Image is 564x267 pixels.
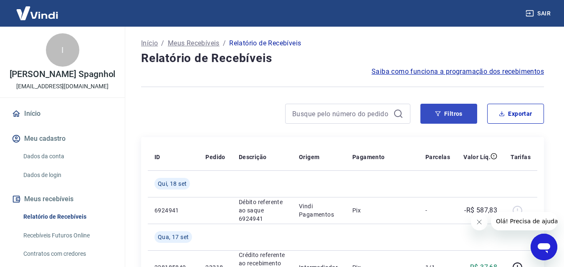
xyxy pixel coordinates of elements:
p: Pagamento [352,153,385,161]
p: [PERSON_NAME] Spagnhol [10,70,116,79]
a: Relatório de Recebíveis [20,208,115,225]
h4: Relatório de Recebíveis [141,50,544,67]
p: Tarifas [511,153,531,161]
p: Descrição [239,153,267,161]
button: Filtros [420,104,477,124]
p: -R$ 587,83 [464,205,497,215]
p: ID [154,153,160,161]
p: Débito referente ao saque 6924941 [239,198,286,223]
a: Início [141,38,158,48]
p: Relatório de Recebíveis [229,38,301,48]
button: Meu cadastro [10,130,115,148]
p: / [223,38,226,48]
iframe: Mensagem da empresa [491,212,557,230]
iframe: Botão para abrir a janela de mensagens [531,234,557,260]
button: Meus recebíveis [10,190,115,208]
a: Meus Recebíveis [168,38,220,48]
span: Qua, 17 set [158,233,189,241]
a: Dados de login [20,167,115,184]
a: Recebíveis Futuros Online [20,227,115,244]
a: Contratos com credores [20,245,115,262]
p: Pedido [205,153,225,161]
iframe: Fechar mensagem [471,214,488,230]
p: Valor Líq. [463,153,491,161]
p: Pix [352,206,412,215]
p: [EMAIL_ADDRESS][DOMAIN_NAME] [16,82,109,91]
button: Exportar [487,104,544,124]
p: Origem [299,153,319,161]
p: 6924941 [154,206,192,215]
a: Dados da conta [20,148,115,165]
input: Busque pelo número do pedido [292,107,390,120]
p: - [425,206,450,215]
a: Início [10,105,115,123]
p: Parcelas [425,153,450,161]
button: Sair [524,6,554,21]
span: Olá! Precisa de ajuda? [5,6,70,12]
p: / [161,38,164,48]
div: I [46,33,79,67]
img: Vindi [10,0,64,26]
p: Vindi Pagamentos [299,202,339,219]
a: Saiba como funciona a programação dos recebimentos [372,67,544,77]
span: Qui, 18 set [158,180,187,188]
